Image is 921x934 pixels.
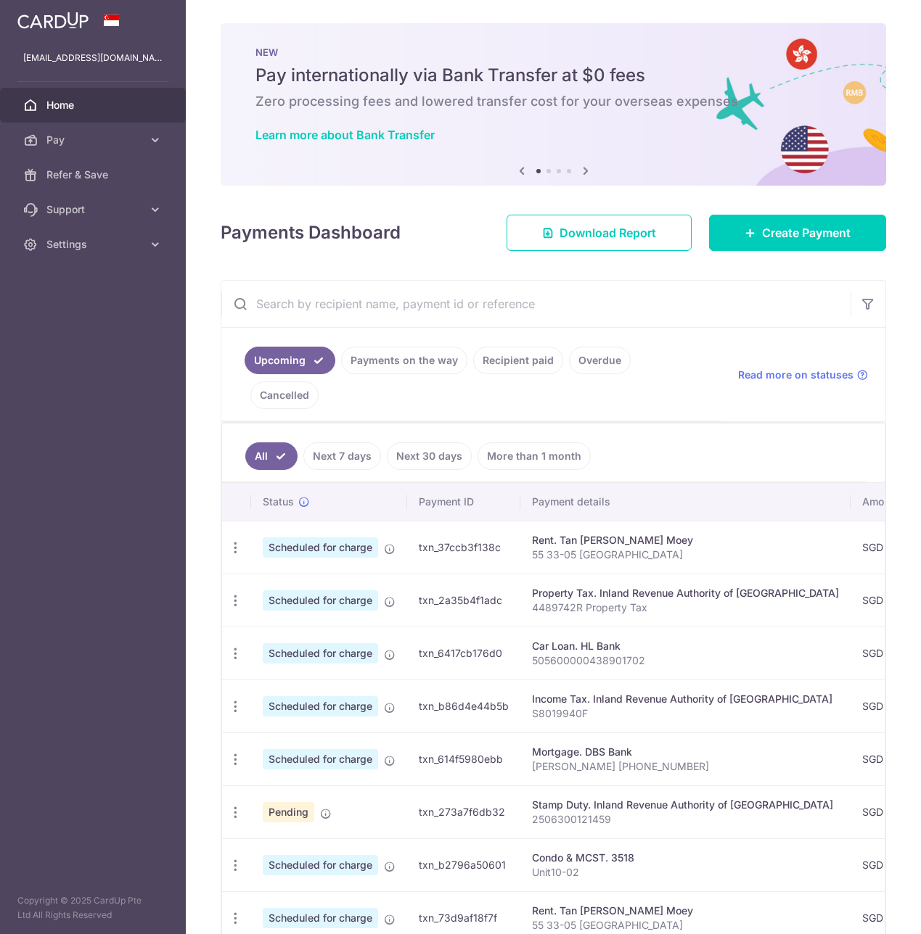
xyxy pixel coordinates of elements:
a: More than 1 month [478,442,591,470]
th: Payment ID [407,483,520,521]
a: Next 7 days [303,442,381,470]
p: [PERSON_NAME] [PHONE_NUMBER] [532,759,839,774]
a: Payments on the way [341,347,467,374]
div: Stamp Duty. Inland Revenue Authority of [GEOGRAPHIC_DATA] [532,798,839,812]
p: [EMAIL_ADDRESS][DOMAIN_NAME] [23,51,163,65]
div: Rent. Tan [PERSON_NAME] Moey [532,533,839,547]
td: txn_273a7f6db32 [407,785,520,838]
span: Scheduled for charge [263,749,378,769]
span: Download Report [560,224,656,241]
a: Download Report [507,215,692,251]
th: Payment details [520,483,851,521]
p: 2506300121459 [532,812,839,827]
a: Learn more about Bank Transfer [255,128,435,142]
a: All [245,442,298,470]
td: txn_b86d4e44b5b [407,679,520,732]
td: txn_2a35b4f1adc [407,574,520,627]
div: Property Tax. Inland Revenue Authority of [GEOGRAPHIC_DATA] [532,586,839,600]
div: Income Tax. Inland Revenue Authority of [GEOGRAPHIC_DATA] [532,692,839,706]
td: txn_37ccb3f138c [407,521,520,574]
a: Read more on statuses [738,368,868,382]
span: Create Payment [762,224,851,241]
p: 55 33-05 [GEOGRAPHIC_DATA] [532,918,839,933]
span: Scheduled for charge [263,537,378,558]
input: Search by recipient name, payment id or reference [221,281,851,327]
span: Settings [46,237,142,252]
span: Pay [46,133,142,147]
span: Support [46,202,142,217]
h6: Zero processing fees and lowered transfer cost for your overseas expenses [255,93,851,110]
p: Unit10-02 [532,865,839,880]
span: Home [46,98,142,112]
td: txn_6417cb176d0 [407,627,520,679]
span: Status [263,495,294,509]
p: 55 33-05 [GEOGRAPHIC_DATA] [532,547,839,562]
p: NEW [255,46,851,58]
span: Amount [862,495,899,509]
a: Next 30 days [387,442,472,470]
span: Scheduled for charge [263,908,378,928]
a: Cancelled [250,381,319,409]
h5: Pay internationally via Bank Transfer at $0 fees [255,64,851,87]
p: S8019940F [532,706,839,721]
span: Read more on statuses [738,368,854,382]
p: 505600000438901702 [532,653,839,668]
a: Upcoming [245,347,335,374]
img: Bank transfer banner [221,23,886,186]
span: Refer & Save [46,168,142,182]
img: CardUp [17,12,89,29]
div: Rent. Tan [PERSON_NAME] Moey [532,904,839,918]
span: Scheduled for charge [263,643,378,664]
div: Mortgage. DBS Bank [532,745,839,759]
span: Scheduled for charge [263,696,378,716]
span: Pending [263,802,314,822]
a: Create Payment [709,215,886,251]
td: txn_614f5980ebb [407,732,520,785]
span: Scheduled for charge [263,855,378,875]
p: 4489742R Property Tax [532,600,839,615]
span: Scheduled for charge [263,590,378,611]
td: txn_b2796a50601 [407,838,520,891]
h4: Payments Dashboard [221,220,401,246]
div: Car Loan. HL Bank [532,639,839,653]
div: Condo & MCST. 3518 [532,851,839,865]
a: Recipient paid [473,347,563,374]
a: Overdue [569,347,631,374]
